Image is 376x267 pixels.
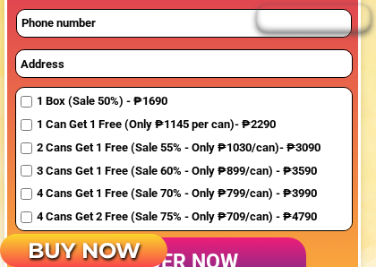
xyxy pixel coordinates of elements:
[37,139,320,158] span: 2 Cans Get 1 Free (Sale 55% - Only ₱1030/can)- ₱3090
[37,162,320,181] span: 3 Cans Get 1 Free (Sale 60% - Only ₱899/can) - ₱3590
[37,92,320,111] span: 1 Box (Sale 50%) - ₱1690
[17,10,351,37] input: Phone number
[37,116,320,134] span: 1 Can Get 1 Free (Only ₱1145 per can)- ₱2290
[37,185,320,203] span: 4 Cans Get 1 Free (Sale 70% - Only ₱799/can) - ₱3990
[16,50,352,77] input: Address
[37,208,320,227] span: 4 Cans Get 2 Free (Sale 75% - Only ₱709/can) - ₱4790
